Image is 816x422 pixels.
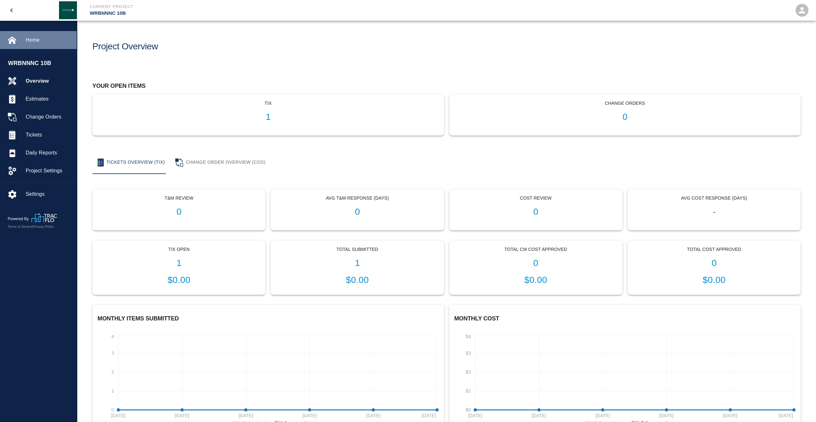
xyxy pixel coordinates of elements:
tspan: [DATE] [532,413,546,418]
tspan: [DATE] [468,413,482,418]
p: Avg Cost Response (Days) [633,195,795,202]
tspan: [DATE] [175,413,189,418]
h1: 0 [633,258,795,269]
h2: Monthly Items Submitted [97,315,439,322]
p: $0.00 [276,273,438,287]
h1: 0 [455,258,617,269]
span: Daily Reports [26,149,72,157]
tspan: [DATE] [366,413,381,418]
h1: - [633,207,795,217]
tspan: 1 [112,388,114,393]
h2: Your open items [92,83,801,90]
p: $0.00 [98,273,260,287]
span: Settings [26,190,72,198]
tspan: 4 [112,333,114,339]
tspan: [DATE] [595,413,610,418]
tspan: $4 [466,333,471,339]
span: Home [26,36,72,44]
tspan: [DATE] [422,413,436,418]
h1: 0 [455,112,795,122]
span: Project Settings [26,167,72,175]
a: Terms of Service [8,225,32,228]
tspan: $3 [466,350,471,356]
p: $0.00 [455,273,617,287]
tspan: 0 [112,407,114,412]
p: Avg T&M Response (Days) [276,195,438,202]
span: WRBNNNC 10B [8,59,73,68]
img: TracFlo [31,213,57,222]
p: Total CM Cost Approved [455,246,617,253]
h1: 0 [98,207,260,217]
span: Overview [26,77,72,85]
tspan: $1 [466,388,471,393]
a: Privacy Policy [33,225,54,228]
tspan: [DATE] [778,413,793,418]
h1: 1 [98,112,439,122]
p: tix [98,100,439,107]
p: Powered By [8,216,31,222]
tspan: [DATE] [659,413,673,418]
tspan: 3 [112,350,114,356]
tspan: [DATE] [239,413,253,418]
p: Change Orders [455,100,795,107]
tspan: [DATE] [111,413,126,418]
tspan: [DATE] [723,413,737,418]
button: Change Order Overview (COS) [170,151,271,174]
p: $0.00 [633,273,795,287]
img: Janeiro Inc [59,1,77,19]
p: Total Submitted [276,246,438,253]
p: Total Cost Approved [633,246,795,253]
h1: 0 [455,207,617,217]
button: open drawer [4,3,19,18]
h1: Project Overview [92,41,158,52]
span: Estimates [26,95,72,103]
tspan: [DATE] [302,413,317,418]
h1: 1 [276,258,438,269]
p: T&M Review [98,195,260,202]
button: Tickets Overview (TIX) [92,151,170,174]
p: WRBNNNC 10B [90,10,443,17]
p: Cost Review [455,195,617,202]
tspan: $0 [466,407,471,412]
span: Change Orders [26,113,72,121]
h1: 0 [276,207,438,217]
tspan: $2 [466,369,471,375]
p: Tix Open [98,246,260,253]
span: Tickets [26,131,72,139]
p: Current Project [90,4,443,10]
h1: 1 [98,258,260,269]
span: | [32,225,33,228]
iframe: Chat Widget [784,391,816,422]
h2: Monthly Cost [454,315,796,322]
tspan: 2 [112,369,114,375]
